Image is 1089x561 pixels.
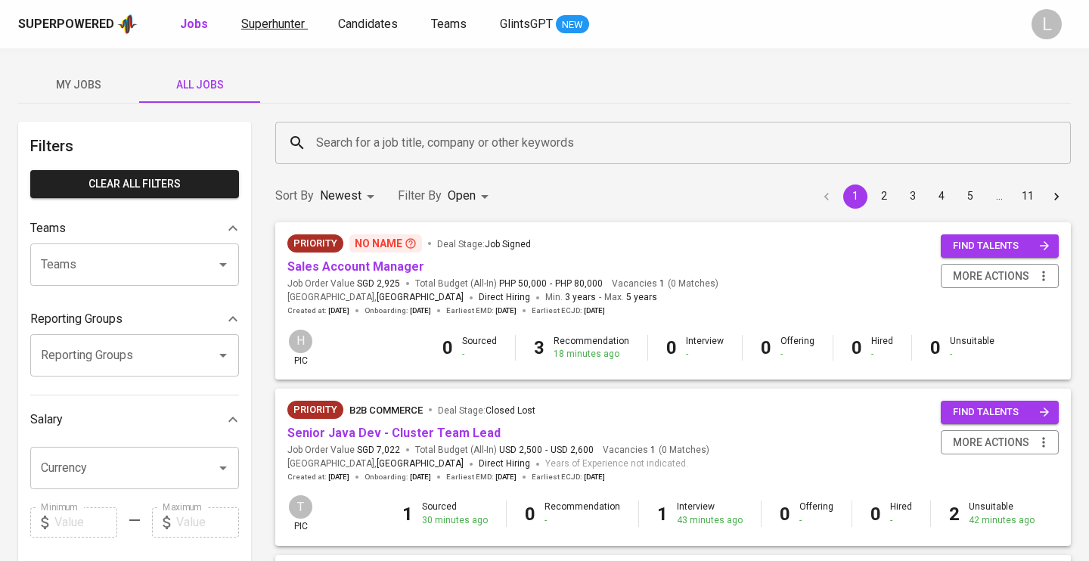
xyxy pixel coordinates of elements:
[677,501,743,526] div: Interview
[901,184,925,209] button: Go to page 3
[657,277,665,290] span: 1
[287,277,400,290] span: Job Order Value
[479,292,530,302] span: Direct Hiring
[941,234,1059,258] button: find talents
[852,337,862,358] b: 0
[18,13,138,36] a: Superpoweredapp logo
[584,305,605,316] span: [DATE]
[241,15,308,34] a: Superhunter
[550,277,552,290] span: -
[180,15,211,34] a: Jobs
[545,292,596,302] span: Min.
[117,13,138,36] img: app logo
[941,264,1059,289] button: more actions
[953,237,1050,255] span: find talents
[929,184,954,209] button: Go to page 4
[462,348,497,361] div: -
[287,328,314,367] div: pic
[953,433,1029,452] span: more actions
[415,277,603,290] span: Total Budget (All-In)
[42,175,227,194] span: Clear All filters
[30,304,239,334] div: Reporting Groups
[448,188,476,203] span: Open
[365,305,431,316] span: Onboarding :
[287,472,349,482] span: Created at :
[422,501,488,526] div: Sourced
[969,501,1035,526] div: Unsuitable
[799,501,833,526] div: Offering
[532,305,605,316] span: Earliest ECJD :
[534,337,544,358] b: 3
[871,348,893,361] div: -
[287,401,343,419] div: New Job received from Demand Team
[18,16,114,33] div: Superpowered
[328,472,349,482] span: [DATE]
[677,514,743,527] div: 43 minutes ago
[415,444,594,457] span: Total Budget (All-In)
[213,254,234,275] button: Open
[30,310,123,328] p: Reporting Groups
[275,187,314,205] p: Sort By
[287,494,314,533] div: pic
[969,514,1035,527] div: 42 minutes ago
[890,514,912,527] div: -
[377,457,464,472] span: [GEOGRAPHIC_DATA]
[338,15,401,34] a: Candidates
[565,292,596,302] span: 3 years
[402,504,413,525] b: 1
[545,457,688,472] span: Years of Experience not indicated.
[686,335,724,361] div: Interview
[1032,9,1062,39] div: L
[287,234,343,253] div: New Job received from Demand Team
[287,236,343,251] span: Priority
[495,305,517,316] span: [DATE]
[953,404,1050,421] span: find talents
[54,507,117,538] input: Value
[780,348,814,361] div: -
[987,188,1011,203] div: …
[287,426,501,440] a: Senior Java Dev - Cluster Team Lead
[941,401,1059,424] button: find talents
[949,504,960,525] b: 2
[328,305,349,316] span: [DATE]
[666,337,677,358] b: 0
[499,277,547,290] span: PHP 50,000
[554,348,629,361] div: 18 minutes ago
[148,76,251,95] span: All Jobs
[686,348,724,361] div: -
[872,184,896,209] button: Go to page 2
[544,514,620,527] div: -
[365,472,431,482] span: Onboarding :
[843,184,867,209] button: page 1
[603,444,709,457] span: Vacancies ( 0 Matches )
[604,292,657,302] span: Max.
[953,267,1029,286] span: more actions
[338,17,398,31] span: Candidates
[446,305,517,316] span: Earliest EMD :
[30,170,239,198] button: Clear All filters
[555,277,603,290] span: PHP 80,000
[556,17,589,33] span: NEW
[287,305,349,316] span: Created at :
[941,430,1059,455] button: more actions
[213,345,234,366] button: Open
[545,444,548,457] span: -
[871,335,893,361] div: Hired
[532,472,605,482] span: Earliest ECJD :
[446,472,517,482] span: Earliest EMD :
[799,514,833,527] div: -
[551,444,594,457] span: USD 2,600
[30,404,239,435] div: Salary
[349,404,423,416] span: B2B Commerce
[780,335,814,361] div: Offering
[213,457,234,479] button: Open
[584,472,605,482] span: [DATE]
[30,411,63,429] p: Salary
[30,213,239,243] div: Teams
[287,402,343,417] span: Priority
[554,335,629,361] div: Recommendation
[287,259,424,274] a: Sales Account Manager
[930,337,941,358] b: 0
[287,444,400,457] span: Job Order Value
[180,17,208,31] b: Jobs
